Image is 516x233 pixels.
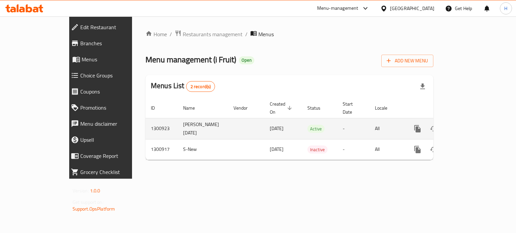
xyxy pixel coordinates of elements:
td: S-New [178,139,228,160]
button: Change Status [426,141,442,158]
a: Upsell [66,132,156,148]
span: Start Date [343,100,361,116]
a: Home [145,30,167,38]
div: Menu-management [317,4,358,12]
button: Change Status [426,121,442,137]
a: Coverage Report [66,148,156,164]
button: Add New Menu [381,55,433,67]
a: Menus [66,51,156,67]
span: Version: [73,186,89,195]
td: - [337,118,370,139]
span: 2 record(s) [186,83,215,90]
a: Edit Restaurant [66,19,156,35]
span: Menu management ( i Fruit ) [145,52,236,67]
span: Get support on: [73,198,103,207]
span: Menus [258,30,274,38]
div: [GEOGRAPHIC_DATA] [390,5,434,12]
span: Vendor [233,104,256,112]
span: [DATE] [270,145,284,154]
span: Open [239,57,254,63]
span: Add New Menu [387,57,428,65]
span: Locale [375,104,396,112]
span: Edit Restaurant [80,23,150,31]
div: Export file [415,78,431,95]
span: Grocery Checklist [80,168,150,176]
a: Coupons [66,83,156,100]
a: Support.OpsPlatform [73,205,115,213]
button: more [410,121,426,137]
table: enhanced table [145,98,479,160]
td: All [370,139,404,160]
span: Coupons [80,88,150,96]
span: Name [183,104,204,112]
span: Status [307,104,329,112]
td: [PERSON_NAME] [DATE] [178,118,228,139]
h2: Menus List [151,81,215,92]
span: H [504,5,507,12]
a: Grocery Checklist [66,164,156,180]
span: Inactive [307,146,328,154]
span: Branches [80,39,150,47]
a: Branches [66,35,156,51]
span: Promotions [80,104,150,112]
span: 1.0.0 [90,186,100,195]
a: Promotions [66,100,156,116]
span: Choice Groups [80,71,150,79]
span: [DATE] [270,124,284,133]
td: 1300923 [145,118,178,139]
span: ID [151,104,164,112]
span: Coverage Report [80,152,150,160]
td: All [370,118,404,139]
span: Active [307,125,325,133]
button: more [410,141,426,158]
span: Upsell [80,136,150,144]
a: Choice Groups [66,67,156,83]
span: Menus [82,55,150,63]
li: / [170,30,172,38]
a: Menu disclaimer [66,116,156,132]
div: Open [239,56,254,64]
th: Actions [404,98,479,118]
a: Restaurants management [175,30,243,39]
div: Total records count [186,81,215,92]
span: Restaurants management [183,30,243,38]
td: - [337,139,370,160]
span: Menu disclaimer [80,120,150,128]
li: / [245,30,248,38]
td: 1300917 [145,139,178,160]
span: Created On [270,100,294,116]
nav: breadcrumb [145,30,433,39]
